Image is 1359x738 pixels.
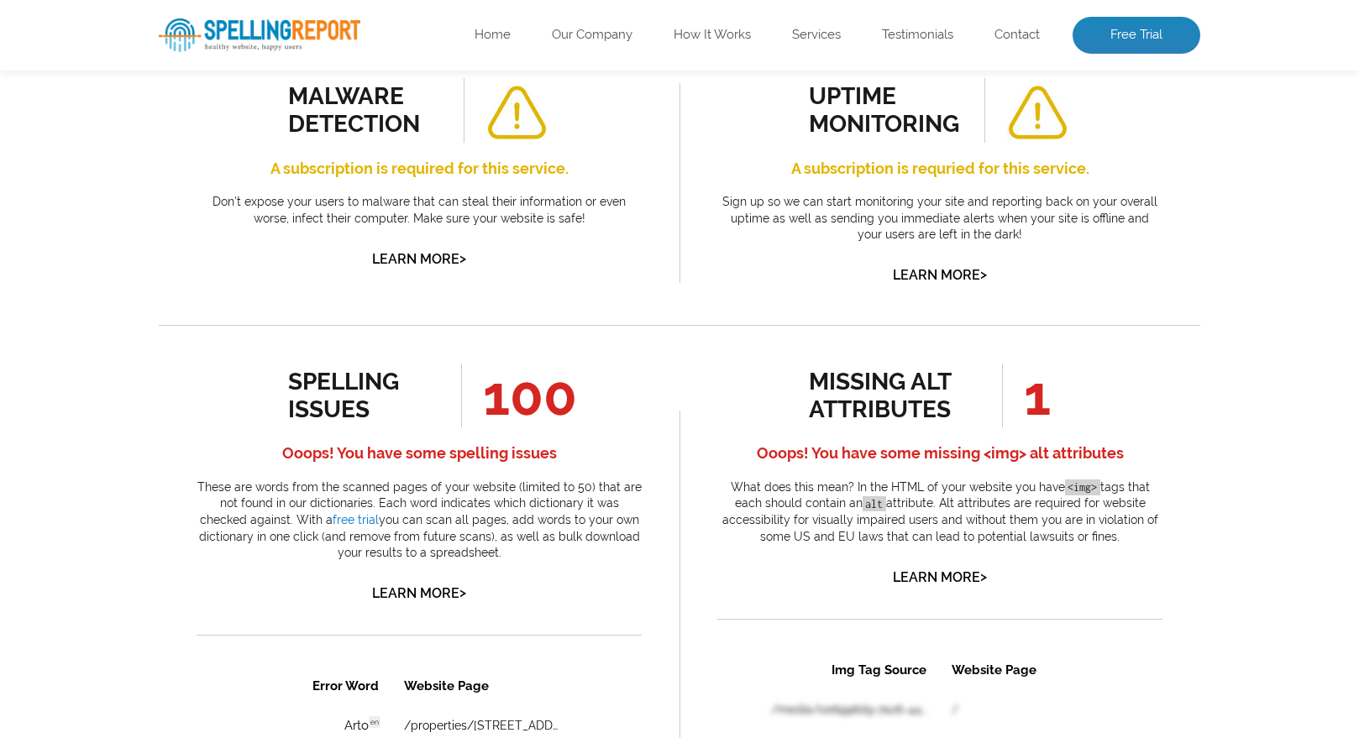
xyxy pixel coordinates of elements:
a: 2 [165,468,180,485]
h3: All Results? [8,130,437,163]
a: free trial [333,513,379,526]
a: Home [475,27,511,44]
span: en [172,360,184,372]
span: en [172,322,184,333]
th: Website Page [223,2,355,40]
a: Our Company [552,27,632,44]
td: Ballona [44,81,194,118]
span: en [172,206,184,217]
a: /properties/[STREET_ADDRESS][PERSON_NAME]-25599985 [207,247,363,260]
a: /properties/[STREET_ADDRESS]-us-90027-24-379001 [207,54,363,67]
a: /properties/[STREET_ADDRESS]-24-410775 [207,285,363,299]
th: Error Word [44,2,194,40]
h4: Ooops! You have some missing <img> alt attributes [717,440,1162,467]
span: en [172,244,184,256]
span: 1 [1002,364,1051,427]
a: /properties/[STREET_ADDRESS]-25602761 [207,170,363,183]
a: 3 [190,468,204,485]
td: Beachtoned [44,158,194,195]
span: > [980,263,987,286]
span: > [459,247,466,270]
a: Contact [994,27,1040,44]
td: Arto [44,42,194,79]
a: /properties/[STREET_ADDRESS][US_STATE]-24-362719 [207,324,363,338]
td: walkthrough (2) [44,390,194,427]
td: sqft [44,351,194,388]
a: /properties/[STREET_ADDRESS][US_STATE]-24-362719 [207,363,363,376]
img: alert [485,86,548,140]
span: > [980,565,987,589]
a: Free Trial [1073,17,1200,54]
a: 5 [239,468,254,485]
a: 1 [214,241,229,259]
td: Calacatta [44,235,194,272]
p: Don’t expose your users to malware that can steal their information or even worse, infect their c... [197,194,642,227]
span: en [172,90,184,102]
p: What does this mean? In the HTML of your website you have tags that each should contain an attrib... [717,479,1162,545]
a: Next [314,468,349,485]
a: /properties/[STREET_ADDRESS]-25602761 [207,92,363,106]
td: Carthay (2) [44,274,194,311]
td: Bedrosians [44,196,194,233]
span: Want to view [8,130,437,142]
a: How It Works [674,27,751,44]
span: en [172,399,184,411]
a: Learn More> [893,267,987,283]
th: Website Page [217,2,355,40]
td: [PERSON_NAME] [44,119,194,156]
span: 100 [461,364,577,427]
a: 4 [214,468,229,485]
a: Learn More> [893,569,987,585]
th: Missing Image [2,2,215,40]
div: uptime monitoring [809,82,961,138]
img: alert [1006,86,1068,140]
a: Services [792,27,841,44]
div: malware detection [288,82,440,138]
p: These are words from the scanned pages of your website (limited to 50) that are not found in our ... [197,479,642,562]
a: Testimonials [882,27,953,44]
a: Get Free Trial [154,180,291,208]
a: Learn More> [372,251,466,267]
span: en [172,283,184,295]
a: 7 [290,468,304,485]
td: Cle (2) [44,312,194,349]
p: Sign up so we can start monitoring your site and reporting back on your overall uptime as well as... [717,194,1162,243]
span: en [172,51,184,63]
span: > [459,581,466,605]
h4: A subscription is requried for this service. [717,155,1162,182]
a: 6 [265,468,280,485]
a: 1 [140,468,155,486]
code: alt [863,496,886,512]
a: /about [207,131,245,144]
span: en [172,167,184,179]
a: /blog/silver-lake-remodeling-achieve-a-stress-free-transformation [207,401,363,415]
div: missing alt attributes [809,368,961,423]
h4: Ooops! You have some spelling issues [197,440,642,467]
th: Img Tag Source [2,2,221,40]
img: SpellReport [159,18,360,52]
th: Website Page [196,2,401,40]
code: <img> [1065,479,1100,495]
h4: A subscription is required for this service. [197,155,642,182]
div: spelling issues [288,368,440,423]
a: /properties/[STREET_ADDRESS]-25602761 [207,208,363,222]
a: Learn More> [372,585,466,601]
span: en [172,128,184,140]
